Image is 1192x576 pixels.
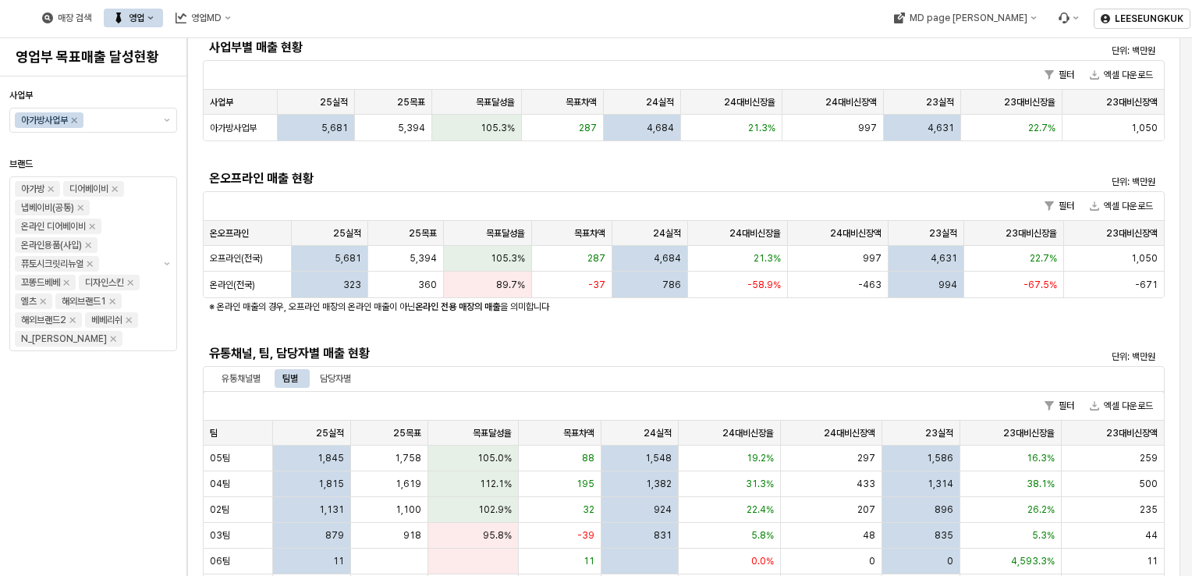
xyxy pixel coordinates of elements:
[48,186,54,192] div: Remove 아가방
[126,317,132,323] div: Remove 베베리쉬
[209,171,918,187] h5: 온오프라인 매출 현황
[486,227,525,240] span: 목표달성율
[410,252,437,265] span: 5,394
[645,452,672,464] span: 1,548
[1145,529,1158,542] span: 44
[1131,122,1158,134] span: 1,050
[863,252,882,265] span: 997
[830,227,882,240] span: 24대비신장액
[653,227,681,240] span: 24실적
[320,96,348,108] span: 25실적
[396,478,421,490] span: 1,619
[318,478,344,490] span: 1,815
[396,503,421,516] span: 1,100
[857,452,875,464] span: 297
[21,200,74,215] div: 냅베이비(공통)
[210,555,230,567] span: 06팀
[158,108,176,132] button: 제안 사항 표시
[584,555,594,567] span: 11
[647,122,674,134] span: 4,684
[210,503,229,516] span: 02팀
[1084,66,1159,84] button: 엑셀 다운로드
[825,96,877,108] span: 24대비신장액
[16,49,171,65] h4: 영업부 목표매출 달성현황
[1140,503,1158,516] span: 235
[751,555,774,567] span: 0.0%
[1028,122,1055,134] span: 22.7%
[316,427,344,439] span: 25실적
[85,242,91,248] div: Remove 온라인용품(사입)
[1038,66,1080,84] button: 필터
[87,261,93,267] div: Remove 퓨토시크릿리뉴얼
[1106,227,1158,240] span: 23대비신장액
[320,369,351,388] div: 담당자별
[751,529,774,542] span: 5.8%
[925,427,953,439] span: 23실적
[927,452,953,464] span: 1,586
[654,252,681,265] span: 4,684
[563,427,594,439] span: 목표차액
[58,12,91,23] div: 매장 검색
[748,122,775,134] span: 21.3%
[210,252,263,265] span: 오프라인(전국)
[321,122,348,134] span: 5,681
[1106,96,1158,108] span: 23대비신장액
[9,158,33,169] span: 브랜드
[33,9,101,27] div: 매장 검색
[398,122,425,134] span: 5,394
[579,122,597,134] span: 287
[857,478,875,490] span: 433
[166,9,240,27] button: 영업MD
[212,369,270,388] div: 유통채널별
[210,227,249,240] span: 온오프라인
[662,279,681,291] span: 786
[62,293,106,309] div: 해외브랜드1
[935,503,953,516] span: 896
[481,122,515,134] span: 105.3%
[947,555,953,567] span: 0
[395,452,421,464] span: 1,758
[69,181,108,197] div: 디어베이비
[1027,478,1055,490] span: 38.1%
[1131,252,1158,265] span: 1,050
[91,312,122,328] div: 베베리쉬
[1038,197,1080,215] button: 필터
[1048,9,1087,27] div: Menu item 6
[478,503,512,516] span: 102.9%
[938,279,957,291] span: 994
[273,369,307,388] div: 팀별
[85,275,124,290] div: 디자인스킨
[477,452,512,464] span: 105.0%
[934,44,1155,58] p: 단위: 백만원
[21,256,83,272] div: 퓨토시크릿리뉴얼
[397,96,425,108] span: 25목표
[104,9,163,27] button: 영업
[9,90,33,101] span: 사업부
[325,529,344,542] span: 879
[928,122,954,134] span: 4,631
[210,122,257,134] span: 아가방사업부
[209,300,998,314] p: ※ 온라인 매출의 경우, 오프라인 매장의 온라인 매출이 아닌 을 의미합니다
[857,503,875,516] span: 207
[483,529,512,542] span: 95.8%
[480,478,512,490] span: 112.1%
[191,12,222,23] div: 영업MD
[935,529,953,542] span: 835
[343,279,361,291] span: 323
[496,279,525,291] span: 89.7%
[129,12,144,23] div: 영업
[1139,478,1158,490] span: 500
[646,478,672,490] span: 1,382
[746,478,774,490] span: 31.3%
[210,452,230,464] span: 05팀
[1006,227,1057,240] span: 23대비신장율
[1004,96,1055,108] span: 23대비신장율
[1115,12,1183,25] p: LEESEUNGKUK
[654,529,672,542] span: 831
[1094,9,1190,29] button: LEESEUNGKUK
[1032,529,1055,542] span: 5.3%
[209,40,918,55] h5: 사업부별 매출 현황
[1027,503,1055,516] span: 26.2%
[40,298,46,304] div: Remove 엘츠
